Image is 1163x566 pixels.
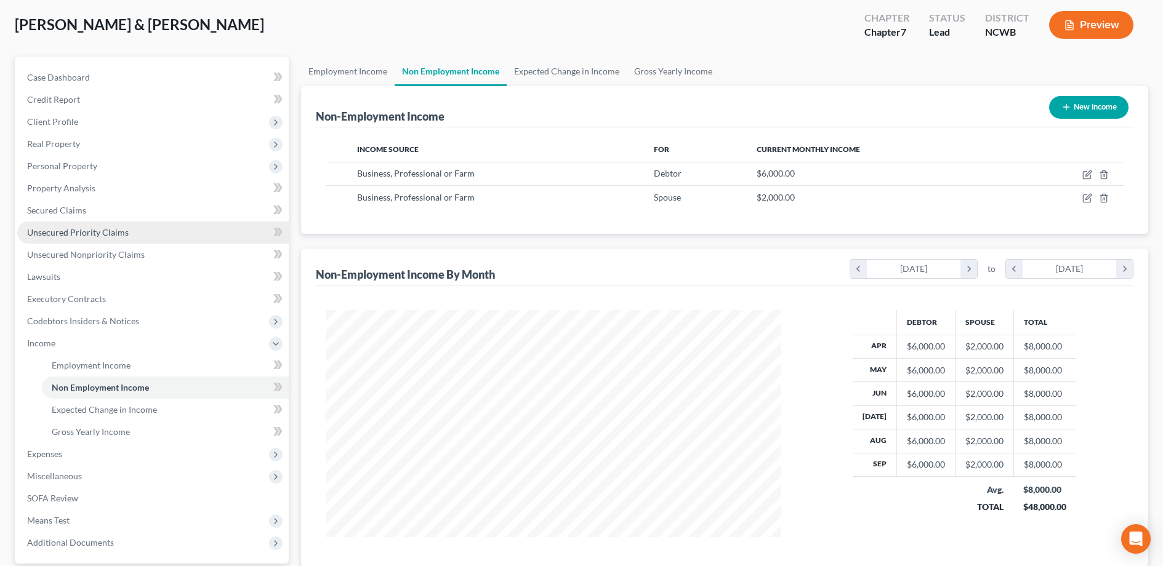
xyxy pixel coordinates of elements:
[15,15,264,33] span: [PERSON_NAME] & [PERSON_NAME]
[27,205,86,215] span: Secured Claims
[907,388,945,400] div: $6,000.00
[42,399,289,421] a: Expected Change in Income
[1121,524,1151,554] div: Open Intercom Messenger
[901,26,906,38] span: 7
[965,411,1004,423] div: $2,000.00
[853,453,897,476] th: Sep
[27,271,60,282] span: Lawsuits
[27,448,62,459] span: Expenses
[864,25,909,39] div: Chapter
[853,358,897,381] th: May
[907,411,945,423] div: $6,000.00
[357,168,475,178] span: Business, Professional or Farm
[27,94,80,105] span: Credit Report
[27,138,80,149] span: Real Property
[1013,310,1076,335] th: Total
[42,354,289,377] a: Employment Income
[17,221,289,244] a: Unsecured Priority Claims
[27,161,97,171] span: Personal Property
[907,458,945,471] div: $6,000.00
[1023,501,1066,513] div: $48,000.00
[955,310,1013,335] th: Spouse
[850,260,867,278] i: chevron_left
[1013,405,1076,429] td: $8,000.00
[1013,358,1076,381] td: $8,000.00
[965,364,1004,377] div: $2,000.00
[853,382,897,405] th: Jun
[1013,382,1076,405] td: $8,000.00
[27,338,55,348] span: Income
[985,25,1029,39] div: NCWB
[42,377,289,399] a: Non Employment Income
[27,293,106,304] span: Executory Contracts
[17,89,289,111] a: Credit Report
[27,493,78,503] span: SOFA Review
[853,405,897,429] th: [DATE]
[853,335,897,358] th: Apr
[907,435,945,447] div: $6,000.00
[27,183,95,193] span: Property Analysis
[907,340,945,353] div: $6,000.00
[929,11,965,25] div: Status
[357,145,419,154] span: Income Source
[853,429,897,453] th: Aug
[929,25,965,39] div: Lead
[17,177,289,199] a: Property Analysis
[17,244,289,266] a: Unsecured Nonpriority Claims
[52,426,130,437] span: Gross Yearly Income
[965,340,1004,353] div: $2,000.00
[17,199,289,221] a: Secured Claims
[52,382,149,393] span: Non Employment Income
[988,263,996,275] span: to
[52,360,131,370] span: Employment Income
[896,310,955,335] th: Debtor
[17,288,289,310] a: Executory Contracts
[27,316,139,326] span: Codebtors Insiders & Notices
[27,116,78,127] span: Client Profile
[316,109,445,124] div: Non-Employment Income
[1013,335,1076,358] td: $8,000.00
[757,168,795,178] span: $6,000.00
[27,515,70,525] span: Means Test
[1116,260,1133,278] i: chevron_right
[42,421,289,443] a: Gross Yearly Income
[965,484,1004,496] div: Avg.
[52,404,157,415] span: Expected Change in Income
[654,192,681,202] span: Spouse
[965,388,1004,400] div: $2,000.00
[627,57,720,86] a: Gross Yearly Income
[1006,260,1023,278] i: chevron_left
[907,364,945,377] div: $6,000.00
[395,57,507,86] a: Non Employment Income
[1049,11,1133,39] button: Preview
[507,57,627,86] a: Expected Change in Income
[985,11,1029,25] div: District
[960,260,977,278] i: chevron_right
[27,72,90,82] span: Case Dashboard
[357,192,475,202] span: Business, Professional or Farm
[1049,96,1129,119] button: New Income
[17,266,289,288] a: Lawsuits
[965,501,1004,513] div: TOTAL
[17,66,289,89] a: Case Dashboard
[654,168,682,178] span: Debtor
[1013,429,1076,453] td: $8,000.00
[757,192,795,202] span: $2,000.00
[17,487,289,509] a: SOFA Review
[27,249,145,260] span: Unsecured Nonpriority Claims
[27,471,82,481] span: Miscellaneous
[864,11,909,25] div: Chapter
[757,145,860,154] span: Current Monthly Income
[1013,453,1076,476] td: $8,000.00
[965,435,1004,447] div: $2,000.00
[27,537,114,548] span: Additional Documents
[867,260,961,278] div: [DATE]
[965,458,1004,471] div: $2,000.00
[654,145,669,154] span: For
[1023,484,1066,496] div: $8,000.00
[301,57,395,86] a: Employment Income
[1023,260,1117,278] div: [DATE]
[27,227,129,237] span: Unsecured Priority Claims
[316,267,495,282] div: Non-Employment Income By Month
